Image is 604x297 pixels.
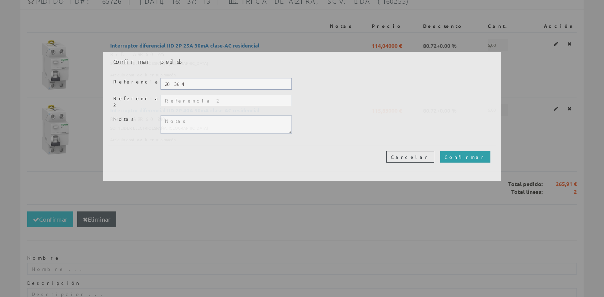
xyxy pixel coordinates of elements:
[113,57,490,66] h4: Confirmar pedido
[108,78,155,85] label: Referencia
[108,116,155,123] label: Notas
[440,151,490,163] input: Confirmar
[161,95,292,106] input: Referencia 2
[108,95,155,109] label: Referencia 2
[161,78,292,90] input: Referencia
[386,151,434,163] button: Cancelar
